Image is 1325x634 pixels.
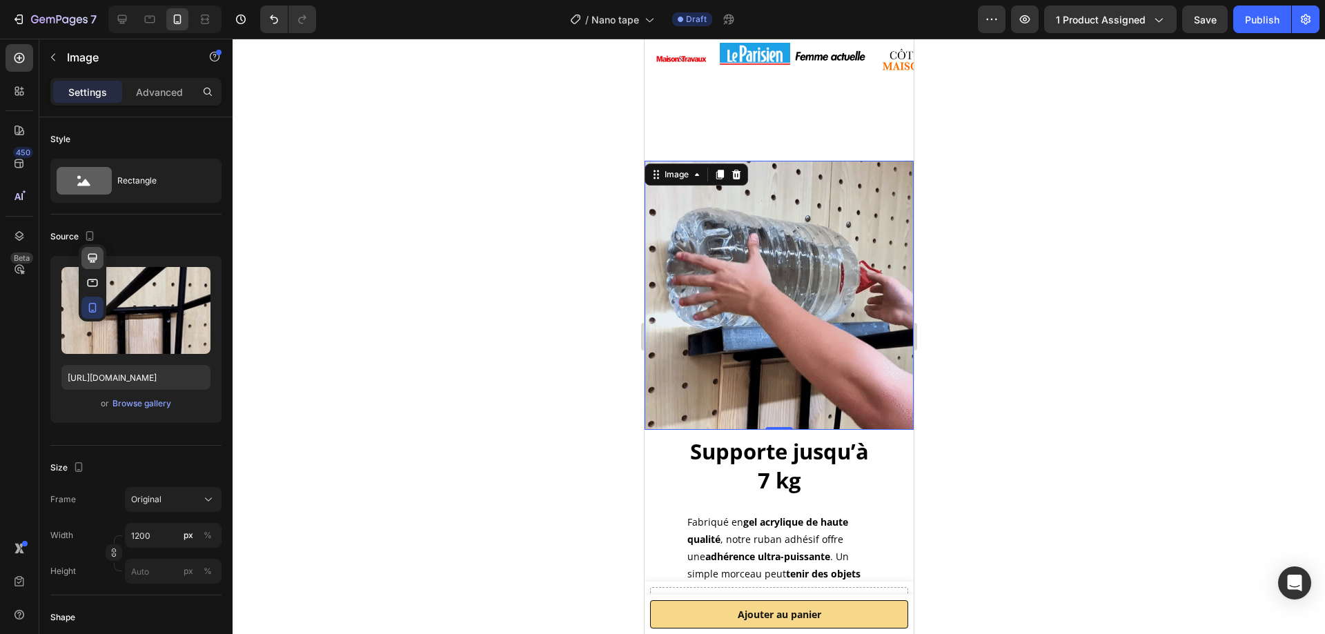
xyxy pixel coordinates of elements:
[199,563,216,579] button: px
[43,477,204,507] strong: gel acrylique de haute qualité
[686,13,707,26] span: Draft
[50,611,75,624] div: Shape
[46,398,224,457] strong: Supporte jusqu’à 7 kg
[61,365,210,390] input: https://example.com/image.jpg
[43,475,226,579] p: Fabriqué en , notre ruban adhésif offre une . Un simple morceau peut – parfait pour vos cadres, a...
[68,85,107,99] p: Settings
[125,523,222,548] input: px%
[136,85,183,99] p: Advanced
[112,397,171,410] div: Browse gallery
[180,563,197,579] button: %
[61,511,186,524] strong: adhérence ultra-puissante
[61,267,210,354] img: preview-image
[17,130,47,142] div: Image
[125,559,222,584] input: px%
[591,12,639,27] span: Nano tape
[1194,14,1217,26] span: Save
[1233,6,1291,33] button: Publish
[1056,12,1146,27] span: 1 product assigned
[67,49,184,66] p: Image
[50,529,73,542] label: Width
[10,252,33,264] div: Beta
[125,487,222,512] button: Original
[645,39,914,634] iframe: Design area
[1278,566,1311,600] div: Open Intercom Messenger
[180,527,197,544] button: %
[585,12,589,27] span: /
[50,228,98,246] div: Source
[260,6,316,33] div: Undo/Redo
[50,459,87,477] div: Size
[117,165,202,197] div: Rectangle
[6,6,103,33] button: 7
[101,395,109,412] span: or
[90,11,97,28] p: 7
[204,565,212,577] div: %
[226,4,296,39] img: gempages_568778086301041644-553020bb-bb84-4810-b0c6-32d43d8806eb.webp
[1182,6,1228,33] button: Save
[131,493,161,506] span: Original
[50,493,76,506] label: Frame
[184,529,193,542] div: px
[112,397,172,410] button: Browse gallery
[50,565,76,577] label: Height
[204,529,212,542] div: %
[184,565,193,577] div: px
[13,147,33,158] div: 450
[199,527,216,544] button: px
[50,133,70,146] div: Style
[1044,6,1177,33] button: 1 product assigned
[1245,12,1279,27] div: Publish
